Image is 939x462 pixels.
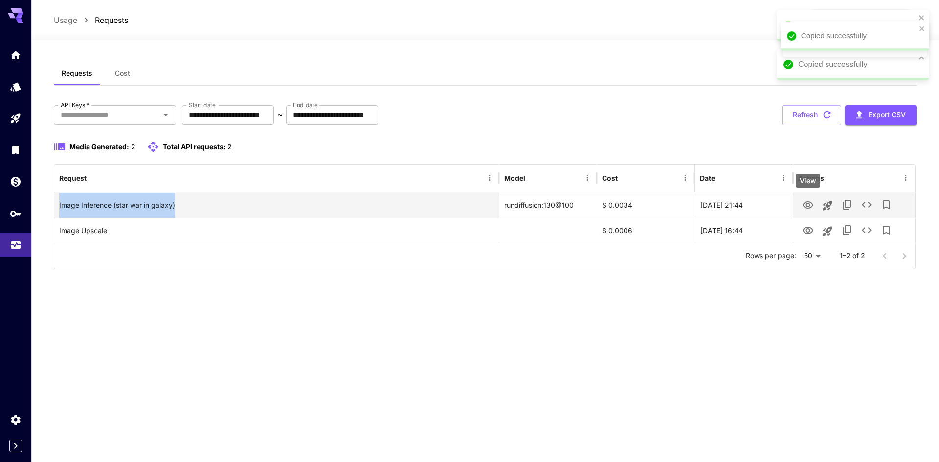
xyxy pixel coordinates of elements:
div: Copied successfully [798,59,916,70]
button: Expand sidebar [9,440,22,452]
div: Library [10,144,22,156]
a: Requests [95,14,128,26]
nav: breadcrumb [54,14,128,26]
div: 18 Sep, 2025 21:44 [695,192,793,218]
div: API Keys [10,207,22,220]
button: Copy TaskUUID [837,220,857,240]
p: ~ [277,109,283,121]
div: Copied successfully [801,30,917,42]
div: Copied successfully [798,20,916,31]
div: Models [10,81,22,93]
button: View [798,220,818,240]
button: See details [857,220,876,240]
p: 1–2 of 2 [840,251,865,261]
div: Settings [10,414,22,426]
div: $ 0.0006 [597,218,695,243]
span: Requests [62,69,92,78]
button: Menu [777,171,790,185]
button: Menu [678,171,692,185]
button: close [919,25,925,32]
div: 16 Sep, 2025 16:44 [695,218,793,243]
button: Launch in playground [818,196,837,216]
div: View [796,174,820,188]
button: Refresh [782,105,841,125]
button: Launch in playground [818,221,837,241]
button: Menu [899,171,913,185]
div: $ 0.0034 [597,192,695,218]
span: Media Generated: [69,142,129,151]
button: Menu [483,171,496,185]
div: 50 [800,249,824,263]
span: 2 [227,142,232,151]
div: Date [700,174,715,182]
button: Sort [619,171,632,185]
button: See details [857,195,876,215]
div: Wallet [10,176,22,188]
div: Home [10,49,22,61]
button: Add to library [876,195,896,215]
span: 2 [131,142,135,151]
div: Usage [10,236,22,248]
span: Cost [115,69,130,78]
button: Sort [88,171,101,185]
div: Request [59,174,87,182]
button: Sort [526,171,540,185]
button: Sort [716,171,730,185]
div: Cost [602,174,618,182]
button: Open [159,108,173,122]
div: Model [504,174,525,182]
div: Click to copy prompt [59,218,493,243]
button: Export CSV [845,105,917,125]
p: Rows per page: [746,251,796,261]
button: Add to library [876,220,896,240]
span: Total API requests: [163,142,226,151]
div: Click to copy prompt [59,193,493,218]
label: End date [293,101,317,109]
a: Usage [54,14,77,26]
div: Playground [10,112,22,125]
button: close [918,14,925,22]
button: Copy TaskUUID [837,195,857,215]
label: Start date [189,101,216,109]
div: rundiffusion:130@100 [499,192,597,218]
label: API Keys [61,101,89,109]
button: Menu [581,171,594,185]
button: View [798,195,818,215]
